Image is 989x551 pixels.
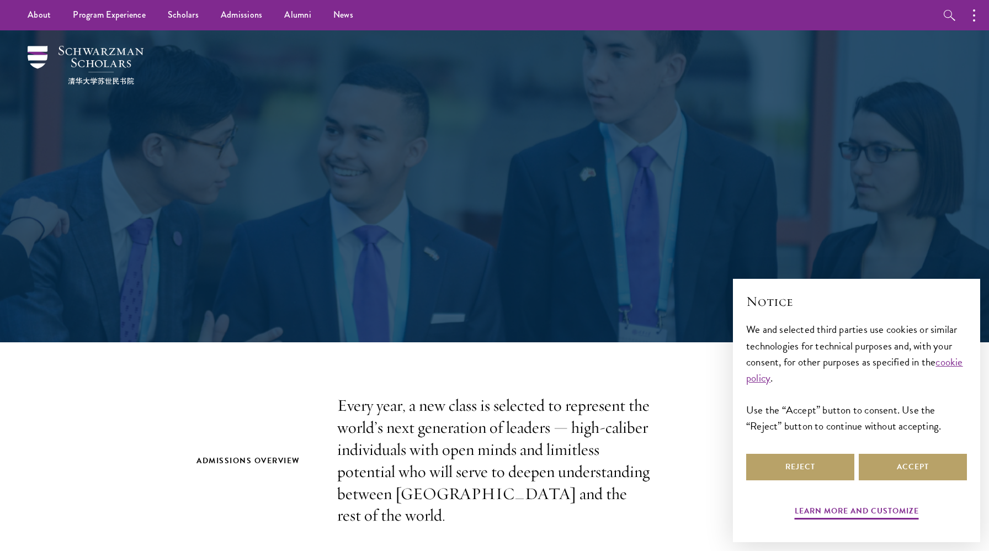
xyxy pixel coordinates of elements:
[746,292,967,311] h2: Notice
[196,454,315,468] h2: Admissions Overview
[859,454,967,480] button: Accept
[746,354,963,386] a: cookie policy
[795,504,919,521] button: Learn more and customize
[746,321,967,433] div: We and selected third parties use cookies or similar technologies for technical purposes and, wit...
[746,454,854,480] button: Reject
[337,395,652,527] p: Every year, a new class is selected to represent the world’s next generation of leaders — high-ca...
[28,46,143,84] img: Schwarzman Scholars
